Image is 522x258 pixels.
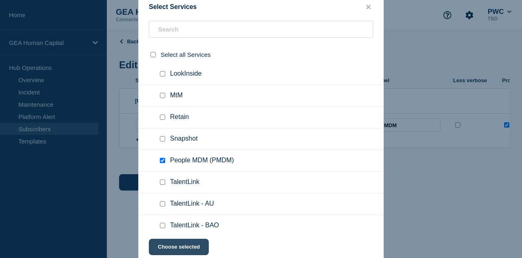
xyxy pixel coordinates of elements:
[160,93,165,98] input: MtM checkbox
[150,52,156,57] input: select all checkbox
[149,21,373,38] input: Search
[160,223,165,228] input: TalentLink - BAO checkbox
[160,71,165,76] input: LookInside checkbox
[170,70,201,78] span: LookInside
[170,200,214,208] span: TalentLink - AU
[160,136,165,141] input: Snapshot checkbox
[170,157,234,165] span: People MDM (PMDM)
[149,239,209,255] button: Choose selected
[170,135,198,143] span: Snapshot
[170,178,199,186] span: TalentLink
[170,222,219,230] span: TalentLink - BAO
[160,201,165,206] input: TalentLink - AU checkbox
[160,114,165,120] input: Retain checkbox
[170,92,183,100] span: MtM
[160,179,165,185] input: TalentLink checkbox
[161,51,211,58] span: Select all Services
[160,158,165,163] input: People MDM (PMDM) checkbox
[364,3,373,11] button: close button
[139,3,383,11] div: Select Services
[170,113,189,121] span: Retain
